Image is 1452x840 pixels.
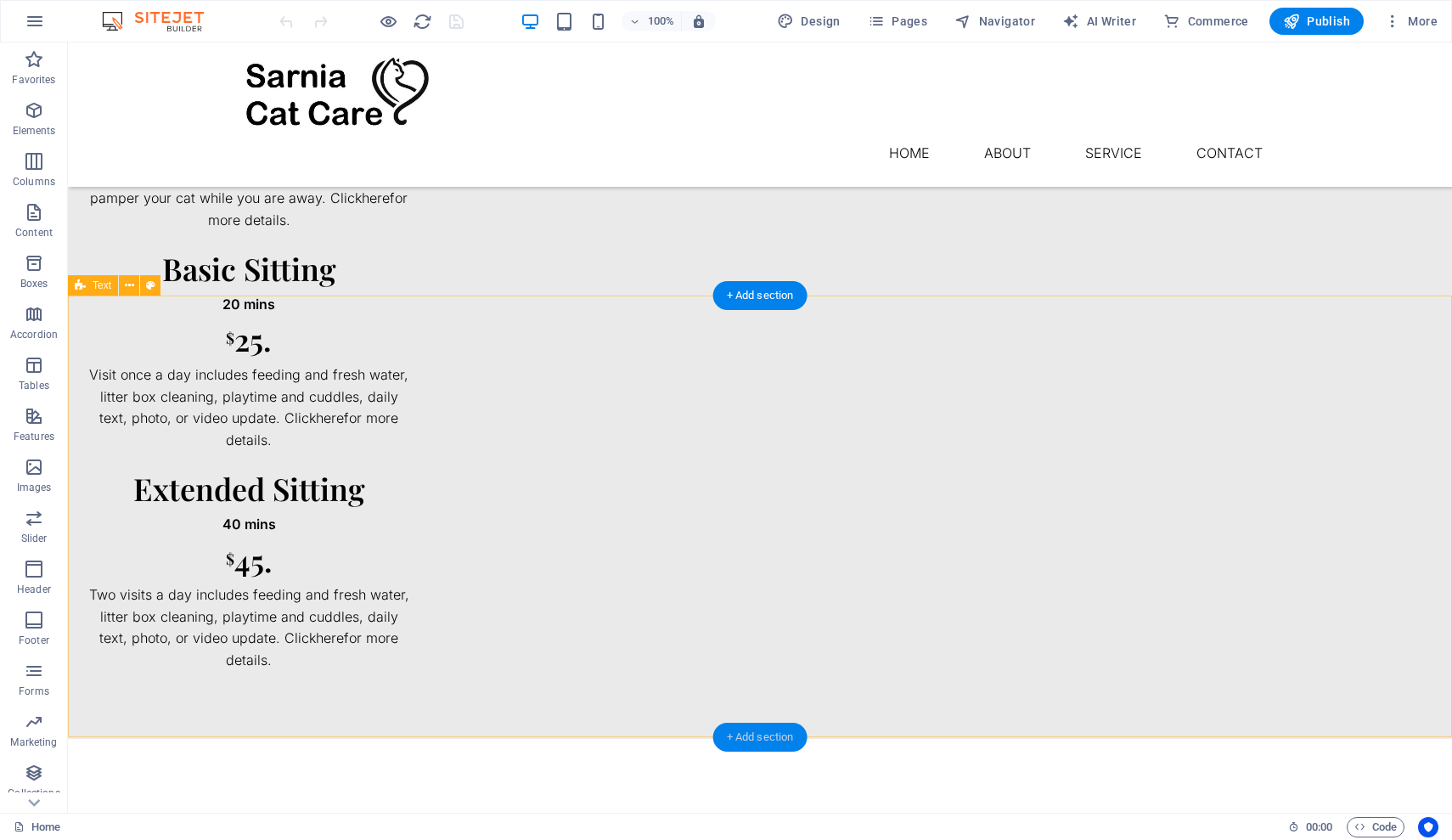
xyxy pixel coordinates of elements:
i: On resize automatically adjust zoom level to fit chosen device. [691,14,706,29]
span: More [1384,13,1438,30]
span: Navigator [954,13,1035,30]
p: Content [15,226,53,240]
span: Design [777,13,841,30]
p: Favorites [12,73,55,87]
span: AI Writer [1062,13,1136,30]
span: : [1318,820,1320,833]
h6: Session time [1288,817,1333,837]
p: Header [17,583,51,596]
p: Elements [13,124,56,138]
button: Commerce [1157,8,1256,35]
div: + Add section [713,723,808,752]
button: Click here to leave preview mode and continue editing [378,11,398,31]
span: 00 00 [1306,817,1332,837]
p: Accordion [10,328,58,341]
p: Marketing [10,736,57,749]
span: Pages [868,13,927,30]
i: Reload page [413,12,432,31]
a: Click to cancel selection. Double-click to open Pages [14,817,60,837]
p: Collections [8,786,59,800]
p: Forms [19,685,49,698]
span: Code [1354,817,1397,837]
button: Usercentrics [1418,817,1438,837]
span: Commerce [1163,13,1249,30]
button: 100% [622,11,682,31]
button: AI Writer [1055,8,1143,35]
button: Design [770,8,847,35]
img: Editor Logo [98,11,225,31]
p: Footer [19,634,49,647]
div: + Add section [713,281,808,310]
p: Slider [21,532,48,545]
div: Design (Ctrl+Alt+Y) [770,8,847,35]
button: Code [1347,817,1404,837]
span: Text [93,280,111,290]
p: Features [14,430,54,443]
button: Publish [1269,8,1364,35]
span: Publish [1283,13,1350,30]
button: More [1377,8,1444,35]
button: Pages [861,8,934,35]
h6: 100% [647,11,674,31]
p: Tables [19,379,49,392]
button: reload [412,11,432,31]
p: Boxes [20,277,48,290]
button: Navigator [948,8,1042,35]
p: Columns [13,175,55,189]
p: Images [17,481,52,494]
